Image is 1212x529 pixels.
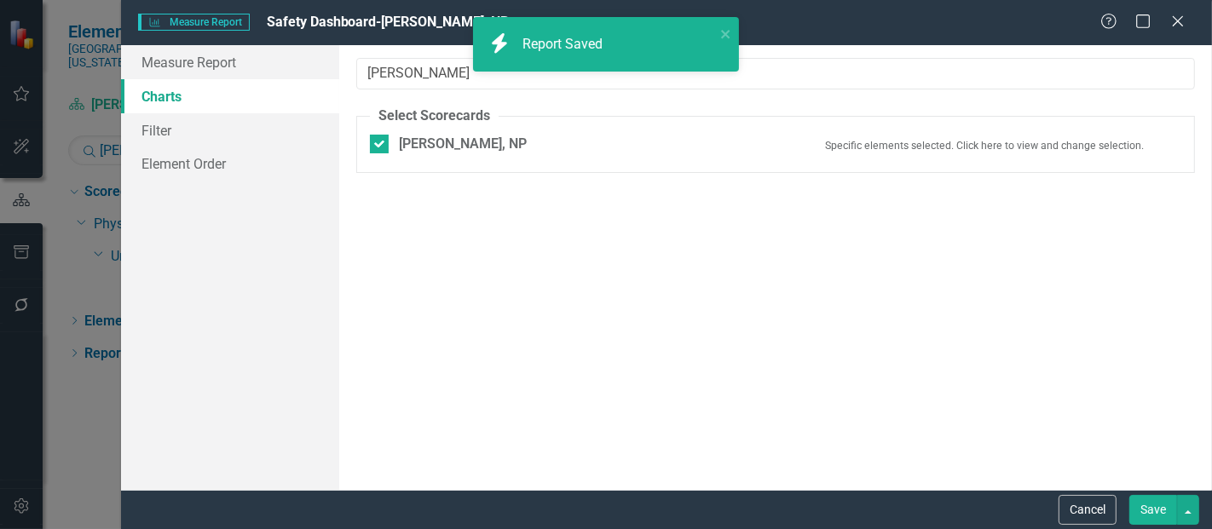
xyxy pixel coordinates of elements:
[788,135,1181,157] button: Specific elements selected. Click here to view and change selection.
[267,14,510,30] span: Safety Dashboard-[PERSON_NAME], NP
[720,24,732,43] button: close
[138,14,249,31] span: Measure Report
[121,113,339,147] a: Filter
[399,135,527,154] div: [PERSON_NAME], NP
[370,106,499,126] legend: Select Scorecards
[121,45,339,79] a: Measure Report
[121,79,339,113] a: Charts
[1129,495,1177,525] button: Save
[121,147,339,181] a: Element Order
[1059,495,1117,525] button: Cancel
[356,58,1195,89] input: Filter Scorecards...
[522,35,607,55] div: Report Saved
